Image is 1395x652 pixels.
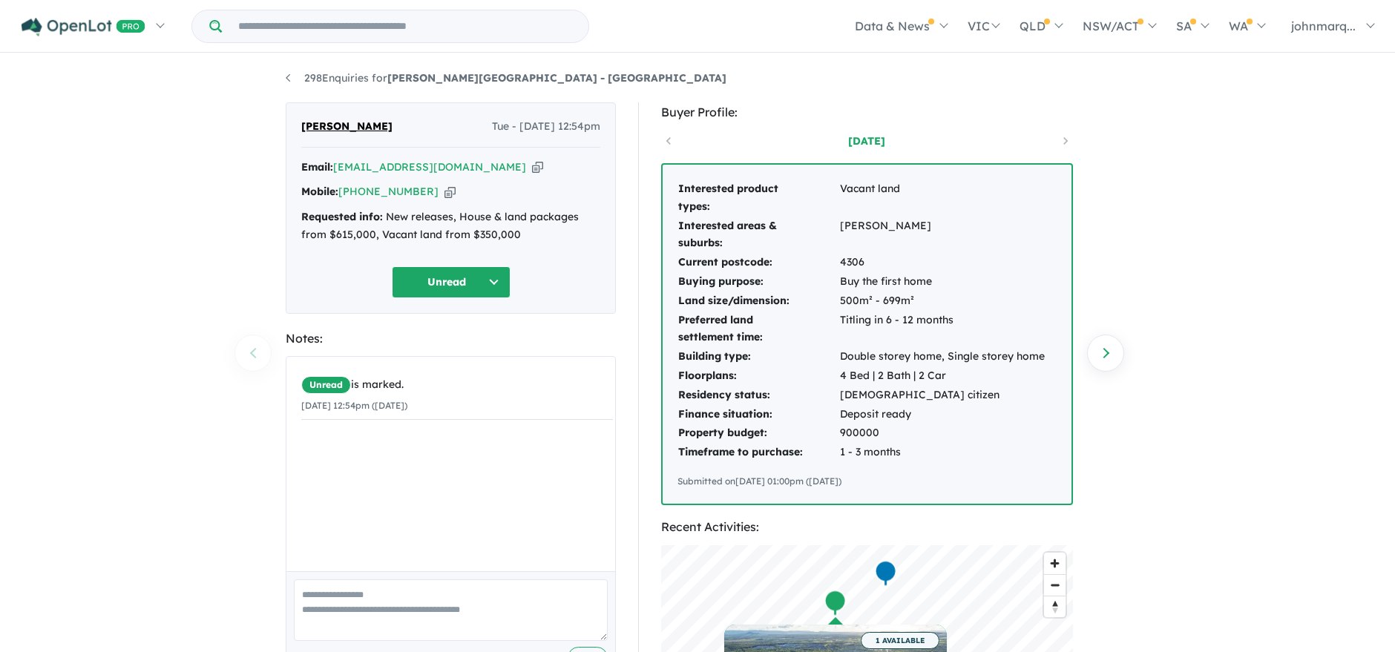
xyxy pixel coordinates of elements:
a: [DATE] [804,134,930,148]
strong: Requested info: [301,210,383,223]
img: Openlot PRO Logo White [22,18,145,36]
strong: Email: [301,160,333,174]
nav: breadcrumb [286,70,1109,88]
td: [PERSON_NAME] [839,217,1046,254]
a: [EMAIL_ADDRESS][DOMAIN_NAME] [333,160,526,174]
span: Zoom out [1044,575,1066,596]
td: Property budget: [677,424,839,443]
div: Submitted on [DATE] 01:00pm ([DATE]) [677,474,1057,489]
td: Floorplans: [677,366,839,386]
td: 900000 [839,424,1046,443]
td: 4 Bed | 2 Bath | 2 Car [839,366,1046,386]
td: Buying purpose: [677,272,839,292]
td: Double storey home, Single storey home [839,347,1046,366]
td: Residency status: [677,386,839,405]
span: Reset bearing to north [1044,596,1066,617]
td: Deposit ready [839,405,1046,424]
td: 1 - 3 months [839,443,1046,462]
button: Reset bearing to north [1044,596,1066,617]
a: 298Enquiries for[PERSON_NAME][GEOGRAPHIC_DATA] - [GEOGRAPHIC_DATA] [286,71,726,85]
td: Finance situation: [677,405,839,424]
button: Copy [532,159,543,175]
span: Tue - [DATE] 12:54pm [492,118,600,136]
button: Unread [392,266,511,298]
div: Notes: [286,329,616,349]
div: Map marker [875,560,897,587]
td: Building type: [677,347,839,366]
td: 500m² - 699m² [839,292,1046,311]
span: 1 AVAILABLE [861,632,939,649]
td: Timeframe to purchase: [677,443,839,462]
td: Vacant land [839,180,1046,217]
td: Current postcode: [677,253,839,272]
strong: Mobile: [301,185,338,198]
span: Unread [301,376,351,394]
button: Zoom in [1044,553,1066,574]
div: Buyer Profile: [661,102,1073,122]
td: Interested product types: [677,180,839,217]
div: Recent Activities: [661,517,1073,537]
small: [DATE] 12:54pm ([DATE]) [301,400,407,411]
td: Buy the first home [839,272,1046,292]
span: johnmarq... [1291,19,1356,33]
a: [PHONE_NUMBER] [338,185,439,198]
td: Titling in 6 - 12 months [839,311,1046,348]
button: Zoom out [1044,574,1066,596]
td: [DEMOGRAPHIC_DATA] citizen [839,386,1046,405]
strong: [PERSON_NAME][GEOGRAPHIC_DATA] - [GEOGRAPHIC_DATA] [387,71,726,85]
button: Copy [444,184,456,200]
div: New releases, House & land packages from $615,000, Vacant land from $350,000 [301,208,600,244]
div: is marked. [301,376,613,394]
td: Interested areas & suburbs: [677,217,839,254]
td: Land size/dimension: [677,292,839,311]
input: Try estate name, suburb, builder or developer [225,10,585,42]
td: 4306 [839,253,1046,272]
span: [PERSON_NAME] [301,118,393,136]
div: Map marker [824,590,847,617]
td: Preferred land settlement time: [677,311,839,348]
